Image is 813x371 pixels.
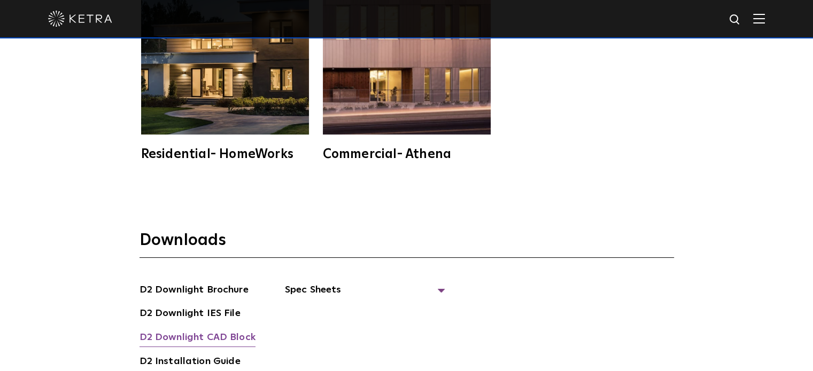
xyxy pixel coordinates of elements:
[285,282,445,306] span: Spec Sheets
[141,148,309,161] div: Residential- HomeWorks
[48,11,112,27] img: ketra-logo-2019-white
[140,306,241,323] a: D2 Downlight IES File
[323,148,491,161] div: Commercial- Athena
[753,13,765,23] img: Hamburger%20Nav.svg
[140,354,241,371] a: D2 Installation Guide
[140,230,674,258] h3: Downloads
[729,13,742,27] img: search icon
[140,282,249,299] a: D2 Downlight Brochure
[140,330,255,347] a: D2 Downlight CAD Block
